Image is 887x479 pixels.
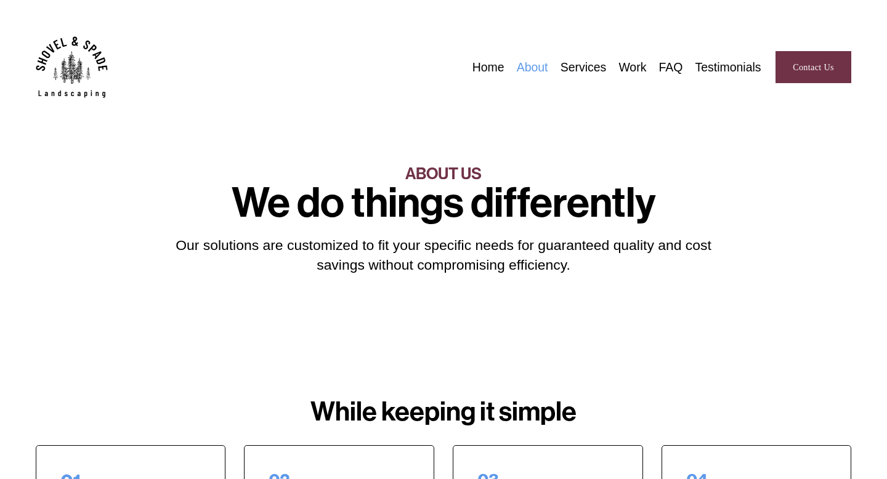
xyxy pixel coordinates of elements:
[171,235,715,275] p: Our solutions are customized to fit your specific needs for guaranteed quality and cost savings w...
[695,58,761,77] a: Testimonials
[517,58,548,77] a: About
[776,51,852,83] a: Contact Us
[171,183,715,223] h1: We do things differently
[659,58,683,77] a: FAQ
[472,58,504,77] a: Home
[561,58,607,77] a: Services
[171,398,715,425] h2: While keeping it simple
[618,58,646,77] a: Work
[36,36,108,98] img: Shovel &amp; Spade Landscaping
[405,164,482,183] span: ABOUT US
